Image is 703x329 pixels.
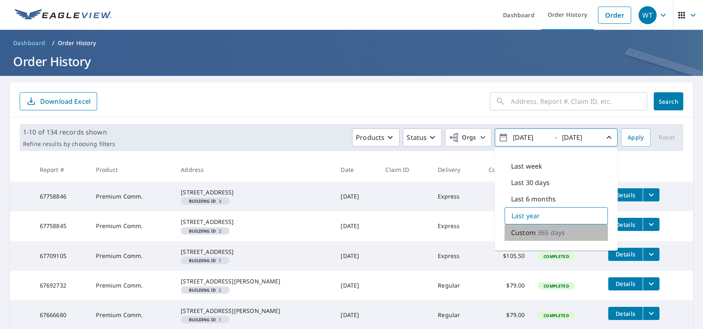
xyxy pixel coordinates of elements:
[10,53,693,70] h1: Order History
[189,288,216,292] em: Building ID
[613,310,638,318] span: Details
[181,248,328,256] div: [STREET_ADDRESS]
[431,182,482,211] td: Express
[498,130,614,145] span: -
[537,228,565,238] p: 365 days
[379,158,432,182] th: Claim ID
[608,188,643,201] button: detailsBtn-67758846
[33,182,90,211] td: 67758846
[181,188,328,196] div: [STREET_ADDRESS]
[613,280,638,288] span: Details
[334,241,379,271] td: [DATE]
[431,271,482,300] td: Regular
[505,224,608,241] div: Custom365 days
[608,248,643,261] button: detailsBtn-67709105
[184,318,226,322] span: 1
[181,218,328,226] div: [STREET_ADDRESS]
[10,37,693,50] nav: breadcrumb
[643,307,660,320] button: filesDropdownBtn-67666680
[356,133,384,142] p: Products
[639,6,657,24] div: WT
[505,207,608,224] div: Last year
[643,218,660,231] button: filesDropdownBtn-67758845
[511,178,550,187] p: Last 30 days
[89,241,174,271] td: Premium Comm.
[189,318,216,322] em: Building ID
[621,128,651,146] button: Apply
[482,182,532,211] td: $105.50
[89,182,174,211] td: Premium Comm.
[184,199,226,203] span: 3
[608,277,643,290] button: detailsBtn-67692732
[510,131,551,144] input: yyyy/mm/dd
[613,191,638,199] span: Details
[505,174,608,191] div: Last 30 days
[184,229,226,233] span: 2
[613,221,638,228] span: Details
[334,211,379,241] td: [DATE]
[608,307,643,320] button: detailsBtn-67666680
[511,228,536,238] p: Custom
[445,128,491,146] button: Orgs
[482,271,532,300] td: $79.00
[23,127,115,137] p: 1-10 of 134 records shown
[482,158,532,182] th: Cost
[539,313,573,318] span: Completed
[505,158,608,174] div: Last week
[560,131,600,144] input: yyyy/mm/dd
[184,258,226,263] span: 1
[403,128,442,146] button: Status
[89,211,174,241] td: Premium Comm.
[189,229,216,233] em: Building ID
[613,250,638,258] span: Details
[58,39,96,47] p: Order History
[643,188,660,201] button: filesDropdownBtn-67758846
[189,258,216,263] em: Building ID
[189,199,216,203] em: Building ID
[654,92,683,110] button: Search
[482,241,532,271] td: $105.50
[608,218,643,231] button: detailsBtn-67758845
[539,283,573,289] span: Completed
[181,307,328,315] div: [STREET_ADDRESS][PERSON_NAME]
[89,271,174,300] td: Premium Comm.
[184,288,226,292] span: 2
[33,271,90,300] td: 67692732
[33,241,90,271] td: 67709105
[334,158,379,182] th: Date
[33,211,90,241] td: 67758845
[512,211,540,221] p: Last year
[89,158,174,182] th: Product
[13,39,46,47] span: Dashboard
[511,90,647,113] input: Address, Report #, Claim ID, etc.
[511,194,556,204] p: Last 6 months
[598,7,631,24] a: Order
[52,38,55,48] li: /
[407,133,427,142] p: Status
[181,277,328,286] div: [STREET_ADDRESS][PERSON_NAME]
[10,37,49,50] a: Dashboard
[20,92,97,110] button: Download Excel
[495,128,618,146] button: -
[449,133,476,143] span: Orgs
[539,254,573,259] span: Completed
[40,97,91,106] p: Download Excel
[334,182,379,211] td: [DATE]
[643,248,660,261] button: filesDropdownBtn-67709105
[334,271,379,300] td: [DATE]
[23,140,115,148] p: Refine results by choosing filters
[482,211,532,241] td: $105.50
[352,128,400,146] button: Products
[431,241,482,271] td: Express
[511,161,542,171] p: Last week
[660,98,677,105] span: Search
[33,158,90,182] th: Report #
[628,133,644,143] span: Apply
[505,191,608,207] div: Last 6 months
[15,9,111,21] img: EV Logo
[431,211,482,241] td: Express
[174,158,334,182] th: Address
[643,277,660,290] button: filesDropdownBtn-67692732
[431,158,482,182] th: Delivery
